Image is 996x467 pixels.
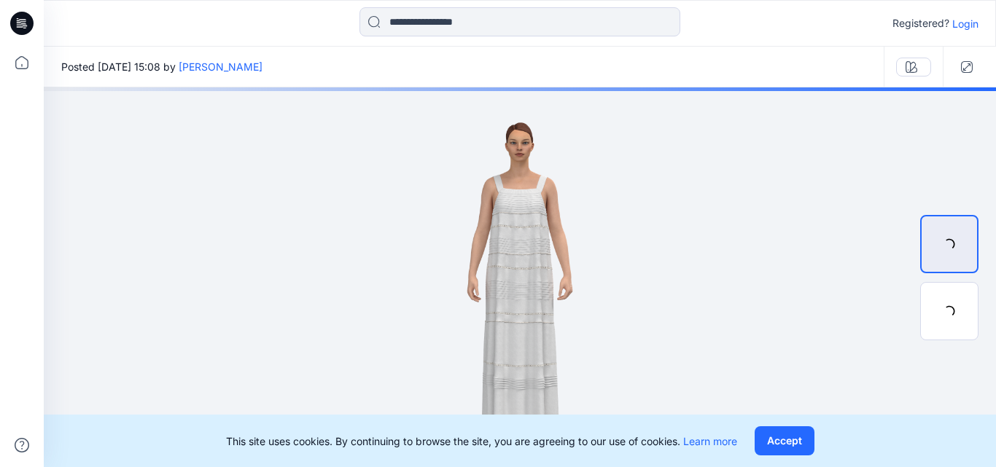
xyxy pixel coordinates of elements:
[892,15,949,32] p: Registered?
[683,435,737,447] a: Learn more
[61,59,262,74] span: Posted [DATE] 15:08 by
[386,87,654,467] img: eyJhbGciOiJIUzI1NiIsImtpZCI6IjAiLCJzbHQiOiJzZXMiLCJ0eXAiOiJKV1QifQ.eyJkYXRhIjp7InR5cGUiOiJzdG9yYW...
[755,426,814,455] button: Accept
[226,433,737,449] p: This site uses cookies. By continuing to browse the site, you are agreeing to our use of cookies.
[179,60,262,73] a: [PERSON_NAME]
[952,16,979,31] p: Login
